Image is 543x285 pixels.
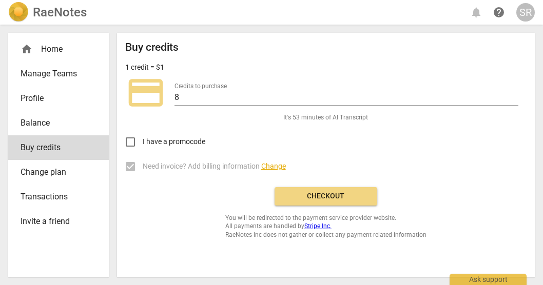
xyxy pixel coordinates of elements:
[450,274,527,285] div: Ask support
[8,37,109,62] div: Home
[8,62,109,86] a: Manage Teams
[174,83,227,89] label: Credits to purchase
[21,117,88,129] span: Balance
[225,214,426,239] span: You will be redirected to the payment service provider website. All payments are handled by RaeNo...
[33,5,87,19] h2: RaeNotes
[493,6,505,18] span: help
[516,3,535,22] button: SR
[125,72,166,113] span: credit_card
[8,209,109,234] a: Invite a friend
[490,3,508,22] a: Help
[8,2,29,23] img: Logo
[8,135,109,160] a: Buy credits
[21,191,88,203] span: Transactions
[8,185,109,209] a: Transactions
[8,86,109,111] a: Profile
[125,62,164,73] p: 1 credit = $1
[261,162,286,170] span: Change
[21,92,88,105] span: Profile
[21,43,33,55] span: home
[283,113,368,122] span: It's 53 minutes of AI Transcript
[125,41,179,54] h2: Buy credits
[21,141,88,154] span: Buy credits
[143,161,286,172] span: Need invoice? Add billing information
[21,68,88,80] span: Manage Teams
[8,160,109,185] a: Change plan
[8,111,109,135] a: Balance
[21,43,88,55] div: Home
[304,222,332,230] a: Stripe Inc.
[8,2,87,23] a: LogoRaeNotes
[143,136,205,147] span: I have a promocode
[21,166,88,178] span: Change plan
[21,215,88,228] span: Invite a friend
[283,191,369,201] span: Checkout
[275,187,377,206] button: Checkout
